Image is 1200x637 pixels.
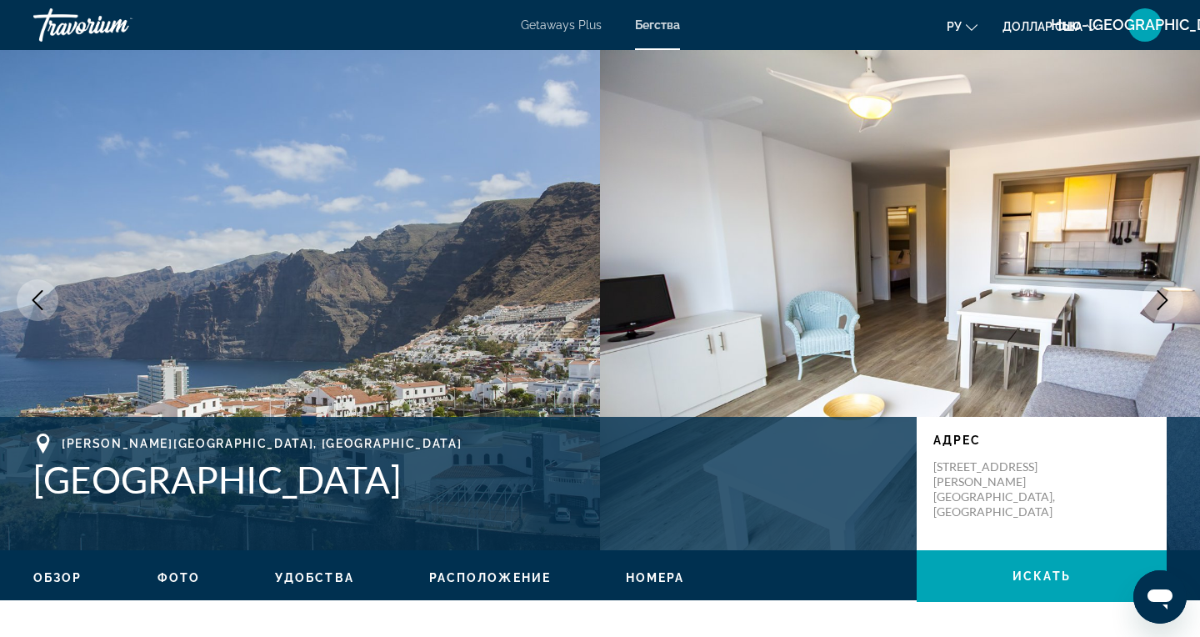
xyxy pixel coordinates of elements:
span: Фото [157,571,200,584]
iframe: Кнопка запуска окна обмена сообщениями [1133,570,1187,624]
button: Фото [157,570,200,585]
a: Getaways Plus [521,18,602,32]
span: Обзор [33,571,82,584]
button: Расположение [429,570,551,585]
span: искать [1012,569,1071,583]
button: искать [917,550,1167,602]
span: Расположение [429,571,551,584]
p: [STREET_ADDRESS] [PERSON_NAME][GEOGRAPHIC_DATA], [GEOGRAPHIC_DATA] [933,459,1067,519]
button: Next image [1142,279,1183,321]
a: Бегства [635,18,680,32]
span: Удобства [275,571,354,584]
button: Previous image [17,279,58,321]
a: Травориум [33,3,200,47]
button: Меню пользователя [1123,8,1167,43]
span: [PERSON_NAME][GEOGRAPHIC_DATA], [GEOGRAPHIC_DATA] [62,437,462,450]
p: Адрес [933,434,1150,447]
button: Изменить язык [947,14,977,38]
button: Изменить валюту [1002,14,1098,38]
h1: [GEOGRAPHIC_DATA] [33,458,900,501]
button: Номера [626,570,685,585]
font: ру [947,20,962,33]
font: доллар США [1002,20,1082,33]
span: Номера [626,571,685,584]
button: Обзор [33,570,82,585]
button: Удобства [275,570,354,585]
